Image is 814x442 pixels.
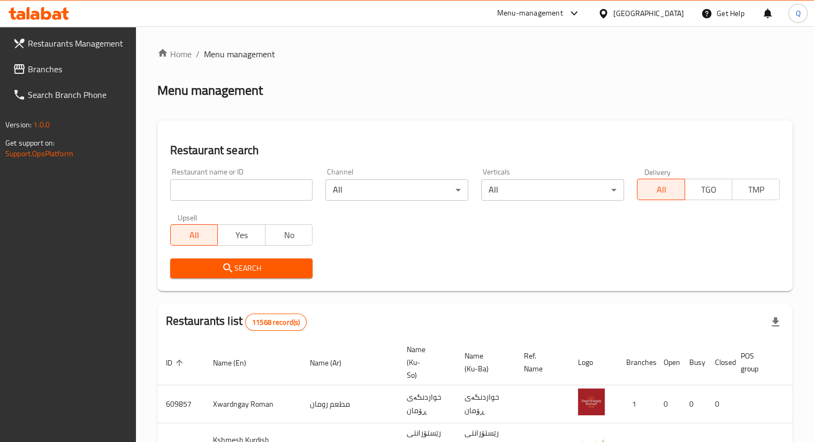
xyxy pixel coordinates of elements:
div: Export file [763,309,788,335]
td: مطعم رومان [301,385,398,423]
span: No [270,227,309,243]
nav: breadcrumb [157,48,793,60]
button: TGO [684,179,733,200]
a: Restaurants Management [4,31,136,56]
a: Search Branch Phone [4,82,136,108]
div: Menu-management [497,7,563,20]
th: Open [655,340,681,385]
span: 1.0.0 [33,118,50,132]
div: All [325,179,468,201]
h2: Restaurant search [170,142,780,158]
a: Branches [4,56,136,82]
th: Branches [618,340,655,385]
span: Name (En) [213,356,260,369]
span: Menu management [204,48,275,60]
img: Xwardngay Roman [578,388,605,415]
div: Total records count [245,314,307,331]
button: Search [170,258,313,278]
span: All [642,182,681,197]
span: Yes [222,227,261,243]
button: All [637,179,685,200]
button: No [265,224,313,246]
td: 609857 [157,385,204,423]
li: / [196,48,200,60]
th: Logo [569,340,618,385]
div: All [481,179,624,201]
label: Upsell [178,214,197,221]
span: 11568 record(s) [246,317,306,327]
td: 1 [618,385,655,423]
div: [GEOGRAPHIC_DATA] [613,7,684,19]
th: Busy [681,340,706,385]
a: Support.OpsPlatform [5,147,73,161]
span: Name (Ku-So) [407,343,443,382]
span: Restaurants Management [28,37,127,50]
span: ID [166,356,186,369]
td: 0 [681,385,706,423]
td: خواردنگەی ڕۆمان [456,385,515,423]
span: TMP [736,182,775,197]
h2: Menu management [157,82,263,99]
span: Name (Ku-Ba) [465,349,503,375]
span: Ref. Name [524,349,557,375]
input: Search for restaurant name or ID.. [170,179,313,201]
span: Search Branch Phone [28,88,127,101]
span: Get support on: [5,136,55,150]
span: POS group [741,349,772,375]
a: Home [157,48,192,60]
span: All [175,227,214,243]
span: Version: [5,118,32,132]
span: Search [179,262,305,275]
th: Closed [706,340,732,385]
td: 0 [655,385,681,423]
button: All [170,224,218,246]
button: Yes [217,224,265,246]
label: Delivery [644,168,671,176]
span: Branches [28,63,127,75]
td: خواردنگەی ڕۆمان [398,385,456,423]
h2: Restaurants list [166,313,307,331]
span: Q [795,7,800,19]
span: Name (Ar) [310,356,355,369]
button: TMP [732,179,780,200]
span: TGO [689,182,728,197]
td: 0 [706,385,732,423]
td: Xwardngay Roman [204,385,301,423]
